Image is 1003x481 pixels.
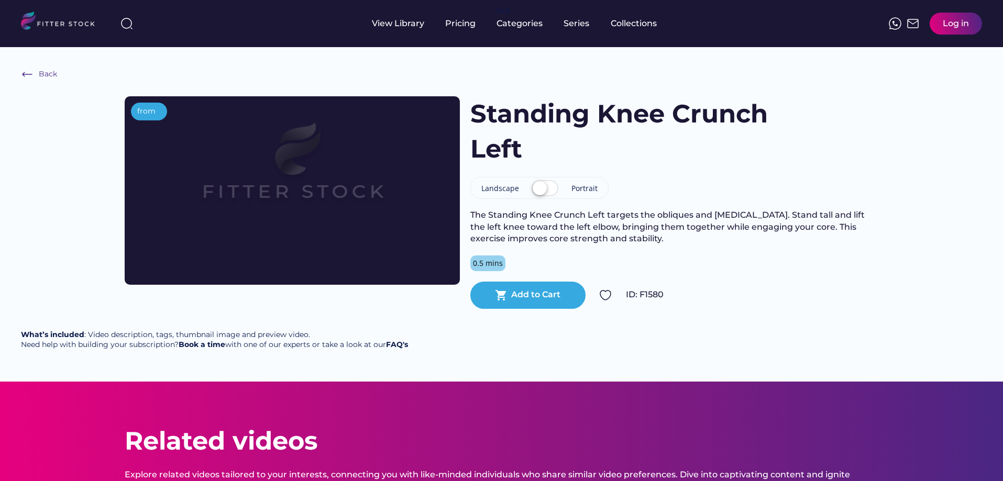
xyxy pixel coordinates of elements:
img: search-normal%203.svg [120,17,133,30]
div: Categories [497,18,543,29]
img: Group%201000002324.svg [599,289,612,301]
img: meteor-icons_whatsapp%20%281%29.svg [889,17,901,30]
div: The Standing Knee Crunch Left targets the obliques and [MEDICAL_DATA]. Stand tall and lift the le... [470,209,879,244]
div: Related videos [125,423,317,458]
div: : Video description, tags, thumbnail image and preview video. Need help with building your subscr... [21,330,408,350]
div: ID: F1580 [626,289,879,300]
div: View Library [372,18,424,29]
strong: What’s included [21,330,84,339]
div: Log in [943,18,969,29]
img: Frame%2051.svg [907,17,919,30]
div: Back [39,69,57,80]
div: fvck [497,5,510,16]
div: Pricing [445,18,476,29]
div: 0.5 mins [473,258,503,269]
h1: Standing Knee Crunch Left [470,96,777,166]
div: Landscape [481,183,519,194]
div: Series [564,18,590,29]
img: Frame%2079%20%281%29.svg [158,96,426,247]
button: shopping_cart [495,289,508,301]
a: FAQ's [386,340,408,349]
div: from [137,106,156,117]
div: Add to Cart [511,289,560,300]
div: Collections [611,18,657,29]
img: Frame%20%286%29.svg [21,68,34,81]
a: Book a time [179,340,225,349]
div: Portrait [571,183,598,194]
img: LOGO.svg [21,12,104,33]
